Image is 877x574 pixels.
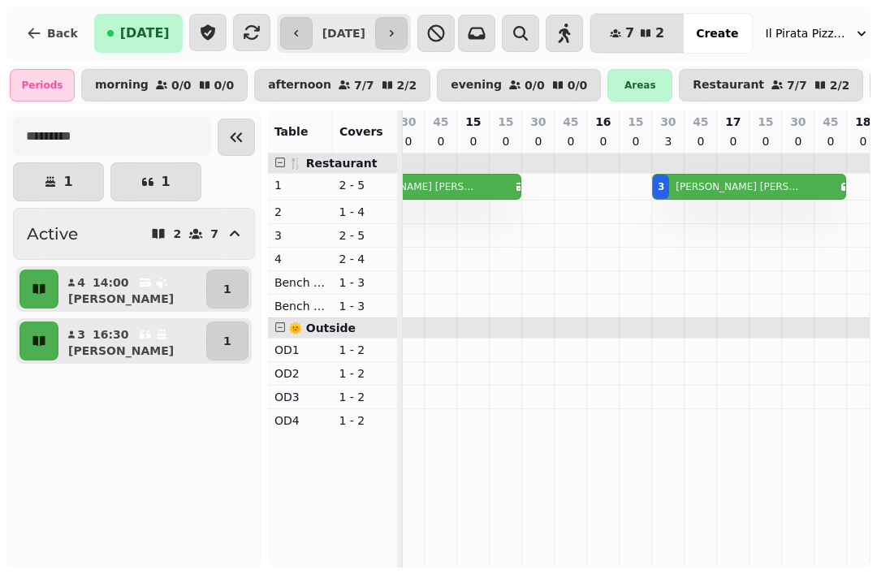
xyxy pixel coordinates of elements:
p: 16 [595,114,611,130]
p: 15 [628,114,643,130]
p: 0 [564,133,577,149]
p: 7 / 7 [787,80,807,91]
button: Create [683,14,751,53]
p: 0 [727,133,740,149]
p: 1 - 2 [339,342,391,358]
p: 30 [790,114,806,130]
p: 0 [402,133,415,149]
button: afternoon7/72/2 [254,69,430,101]
button: morning0/00/0 [81,69,248,101]
p: 1 - 2 [339,389,391,405]
button: Active27 [13,208,255,260]
p: afternoon [268,79,331,92]
p: 18 [855,114,871,130]
span: 2 [655,27,664,40]
span: Table [274,125,309,138]
p: 1 - 2 [339,412,391,429]
p: 45 [563,114,578,130]
p: 0 [532,133,545,149]
p: 4 [274,251,326,267]
p: 3 [274,227,326,244]
p: 1 - 3 [339,298,391,314]
span: 🌞 Outside [288,322,356,334]
p: 2 - 4 [339,251,391,267]
p: 14:00 [93,274,129,291]
p: 0 [792,133,805,149]
p: evening [451,79,502,92]
p: 0 [824,133,837,149]
p: 0 [629,133,642,149]
p: 2 [173,228,181,240]
button: Collapse sidebar [218,119,255,156]
p: 0 / 0 [171,80,192,91]
p: 7 / 7 [354,80,374,91]
span: 🍴 Restaurant [288,157,378,170]
p: Bench Right [274,298,326,314]
p: 0 [759,133,772,149]
p: 3 [76,326,86,343]
p: 0 [499,133,512,149]
p: OD1 [274,342,326,358]
p: 2 - 5 [339,177,391,193]
p: [PERSON_NAME] [68,291,174,307]
p: OD4 [274,412,326,429]
button: Back [13,14,91,53]
p: 1 - 2 [339,365,391,382]
p: 1 [274,177,326,193]
p: 16:30 [93,326,129,343]
p: 0 / 0 [214,80,235,91]
button: [DATE] [94,14,183,53]
p: 1 [223,333,231,349]
span: [DATE] [120,27,170,40]
p: 17 [725,114,741,130]
p: 7 [210,228,218,240]
button: Restaurant7/72/2 [679,69,863,101]
p: 2 / 2 [397,80,417,91]
button: 72 [590,14,684,53]
p: 45 [693,114,708,130]
p: 45 [823,114,838,130]
p: 1 - 4 [339,204,391,220]
p: OD2 [274,365,326,382]
p: OD3 [274,389,326,405]
p: 0 [857,133,870,149]
p: 30 [660,114,676,130]
p: 30 [400,114,416,130]
p: 2 / 2 [830,80,850,91]
h2: Active [27,222,78,245]
span: Il Pirata Pizzata [766,25,847,41]
p: 1 [223,281,231,297]
p: 4 [76,274,86,291]
p: 15 [758,114,773,130]
p: 2 [274,204,326,220]
p: 30 [530,114,546,130]
p: 0 / 0 [568,80,588,91]
button: 414:00[PERSON_NAME] [62,270,203,309]
button: 1 [206,270,248,309]
p: 15 [498,114,513,130]
p: 1 [63,175,72,188]
p: 0 [467,133,480,149]
p: 0 / 0 [525,80,545,91]
p: Bench Left [274,274,326,291]
button: evening0/00/0 [437,69,601,101]
span: Create [696,28,738,39]
p: 0 [694,133,707,149]
p: [PERSON_NAME] [68,343,174,359]
div: 3 [658,180,664,193]
p: [PERSON_NAME] [PERSON_NAME] [351,180,476,193]
button: 1 [206,322,248,360]
p: 15 [465,114,481,130]
p: Restaurant [693,79,764,92]
p: 0 [597,133,610,149]
span: 7 [625,27,634,40]
p: [PERSON_NAME] [PERSON_NAME] [676,180,801,193]
p: 2 - 5 [339,227,391,244]
p: 45 [433,114,448,130]
button: 1 [110,162,201,201]
p: 0 [434,133,447,149]
p: morning [95,79,149,92]
span: Back [47,28,78,39]
p: 1 - 3 [339,274,391,291]
div: Areas [607,69,672,101]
